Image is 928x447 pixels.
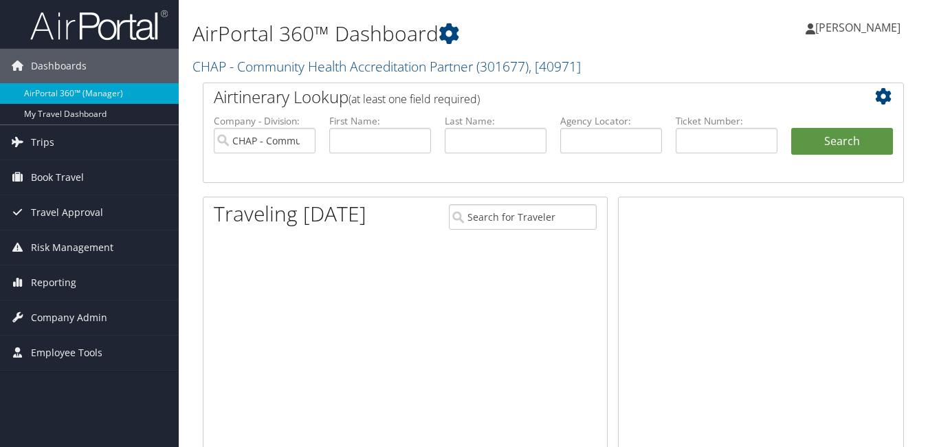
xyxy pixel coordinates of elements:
[214,199,366,228] h1: Traveling [DATE]
[529,57,581,76] span: , [ 40971 ]
[815,20,901,35] span: [PERSON_NAME]
[214,114,316,128] label: Company - Division:
[31,230,113,265] span: Risk Management
[31,336,102,370] span: Employee Tools
[791,128,893,155] button: Search
[806,7,914,48] a: [PERSON_NAME]
[31,301,107,335] span: Company Admin
[192,57,581,76] a: CHAP - Community Health Accreditation Partner
[560,114,662,128] label: Agency Locator:
[214,85,835,109] h2: Airtinerary Lookup
[31,125,54,160] span: Trips
[30,9,168,41] img: airportal-logo.png
[676,114,777,128] label: Ticket Number:
[192,19,674,48] h1: AirPortal 360™ Dashboard
[31,160,84,195] span: Book Travel
[31,265,76,300] span: Reporting
[329,114,431,128] label: First Name:
[31,49,87,83] span: Dashboards
[449,204,596,230] input: Search for Traveler
[445,114,546,128] label: Last Name:
[476,57,529,76] span: ( 301677 )
[31,195,103,230] span: Travel Approval
[349,91,480,107] span: (at least one field required)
